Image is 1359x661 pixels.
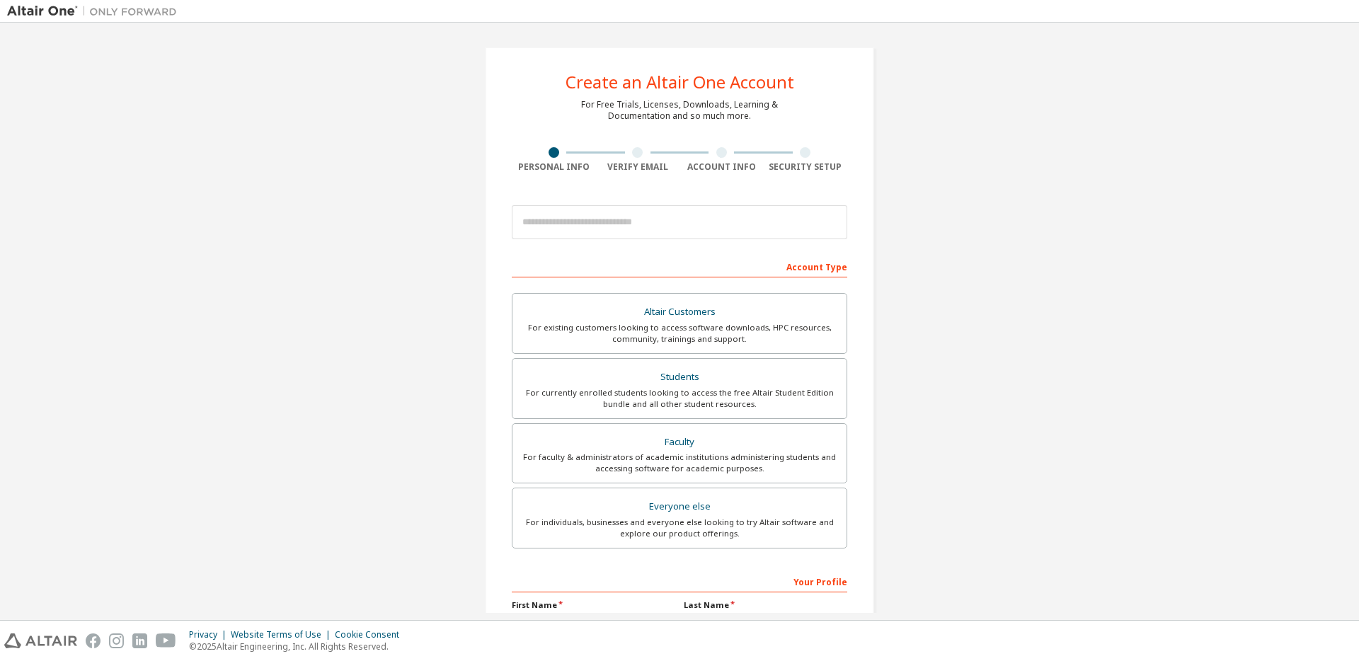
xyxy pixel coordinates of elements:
[512,161,596,173] div: Personal Info
[156,633,176,648] img: youtube.svg
[189,629,231,640] div: Privacy
[521,367,838,387] div: Students
[231,629,335,640] div: Website Terms of Use
[764,161,848,173] div: Security Setup
[132,633,147,648] img: linkedin.svg
[679,161,764,173] div: Account Info
[512,570,847,592] div: Your Profile
[566,74,794,91] div: Create an Altair One Account
[521,387,838,410] div: For currently enrolled students looking to access the free Altair Student Edition bundle and all ...
[521,452,838,474] div: For faculty & administrators of academic institutions administering students and accessing softwa...
[86,633,101,648] img: facebook.svg
[521,497,838,517] div: Everyone else
[521,432,838,452] div: Faculty
[596,161,680,173] div: Verify Email
[335,629,408,640] div: Cookie Consent
[684,599,847,611] label: Last Name
[521,517,838,539] div: For individuals, businesses and everyone else looking to try Altair software and explore our prod...
[512,599,675,611] label: First Name
[512,255,847,277] div: Account Type
[581,99,778,122] div: For Free Trials, Licenses, Downloads, Learning & Documentation and so much more.
[521,302,838,322] div: Altair Customers
[109,633,124,648] img: instagram.svg
[4,633,77,648] img: altair_logo.svg
[521,322,838,345] div: For existing customers looking to access software downloads, HPC resources, community, trainings ...
[189,640,408,653] p: © 2025 Altair Engineering, Inc. All Rights Reserved.
[7,4,184,18] img: Altair One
